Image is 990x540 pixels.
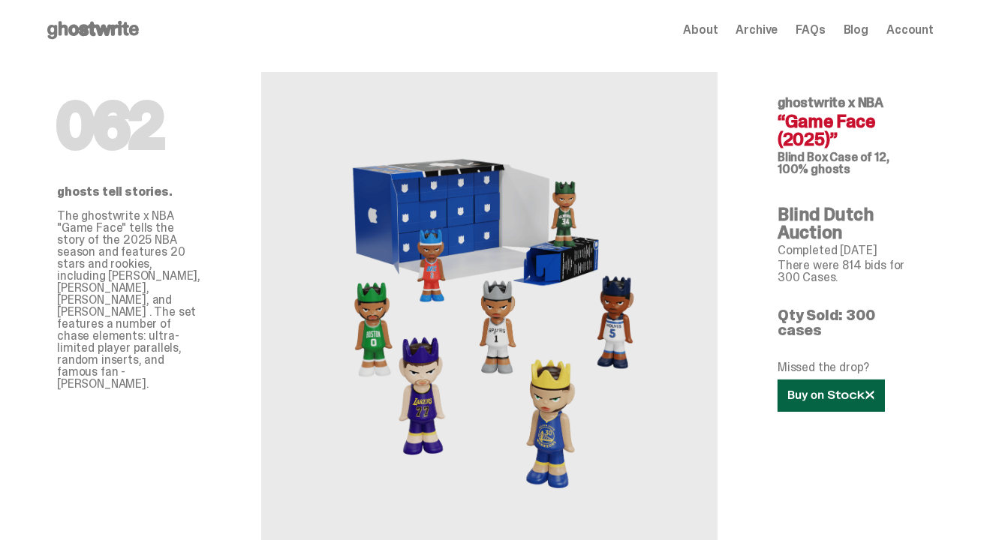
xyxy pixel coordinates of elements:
h4: “Game Face (2025)” [778,112,922,148]
p: There were 814 bids for 300 Cases. [778,259,922,283]
a: FAQs [796,24,825,36]
h1: 062 [57,96,201,156]
a: Account [886,24,934,36]
a: Blog [844,24,868,36]
h4: Blind Dutch Auction [778,205,922,241]
span: Blind Box [778,149,828,165]
img: NBA&ldquo;Game Face (2025)&rdquo; [324,108,654,520]
p: Missed the drop? [778,361,922,373]
span: ghostwrite x NBA [778,94,883,112]
p: ghosts tell stories. [57,186,201,198]
p: Qty Sold: 300 cases [778,307,922,337]
p: Completed [DATE] [778,244,922,256]
span: Case of 12, 100% ghosts [778,149,889,177]
a: About [683,24,718,36]
p: The ghostwrite x NBA "Game Face" tells the story of the 2025 NBA season and features 20 stars and... [57,210,201,390]
a: Archive [736,24,778,36]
